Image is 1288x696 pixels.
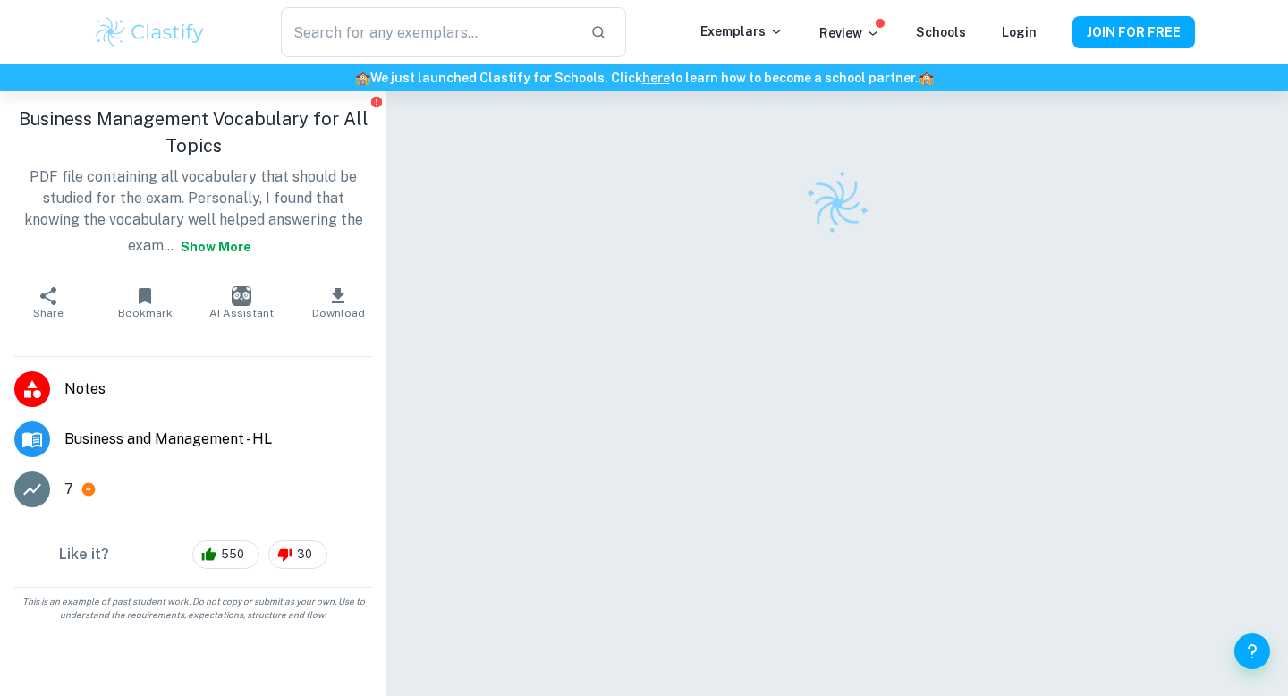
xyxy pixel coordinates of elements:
button: Help and Feedback [1234,633,1270,669]
span: This is an example of past student work. Do not copy or submit as your own. Use to understand the... [7,595,379,622]
p: PDF file containing all vocabulary that should be studied for the exam. Personally, I found that ... [14,166,372,263]
p: Review [819,23,880,43]
span: 550 [211,546,254,564]
span: AI Assistant [209,307,274,319]
img: Clastify logo [93,14,207,50]
h6: We just launched Clastify for Schools. Click to learn how to become a school partner. [4,68,1284,88]
img: Clastify logo [794,160,880,246]
span: Notes [64,378,372,400]
h1: Business Management Vocabulary for All Topics [14,106,372,159]
span: 🏫 [919,71,934,85]
button: Show more [174,231,258,263]
button: Download [290,277,386,327]
p: Exemplars [700,21,784,41]
span: Bookmark [118,307,173,319]
div: 30 [268,540,327,569]
button: JOIN FOR FREE [1072,16,1195,48]
span: Business and Management - HL [64,429,372,450]
span: 30 [287,546,322,564]
h6: Like it? [59,544,109,565]
p: 7 [64,479,73,500]
a: here [642,71,670,85]
span: 🏫 [355,71,370,85]
span: Download [312,307,365,319]
button: Report issue [369,95,383,108]
button: Bookmark [97,277,193,327]
a: Login [1002,25,1037,39]
a: Schools [916,25,966,39]
div: 550 [192,540,259,569]
img: AI Assistant [232,286,251,306]
span: Share [33,307,64,319]
input: Search for any exemplars... [281,7,576,57]
button: AI Assistant [193,277,290,327]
